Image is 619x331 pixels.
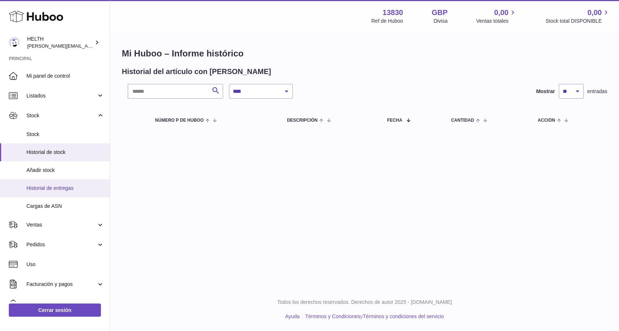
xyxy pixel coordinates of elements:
[9,37,20,48] img: laura@helth.com
[26,261,104,268] span: Uso
[476,18,517,25] span: Ventas totales
[371,18,403,25] div: Ref de Huboo
[9,304,101,317] a: Cerrar sesión
[536,88,555,95] label: Mostrar
[303,313,444,320] li: y
[287,118,317,123] span: Descripción
[26,301,104,308] span: Incidencias
[26,149,104,156] span: Historial de stock
[26,112,97,119] span: Stock
[26,281,97,288] span: Facturación y pagos
[476,8,517,25] a: 0,00 Ventas totales
[432,8,447,18] strong: GBP
[122,48,607,59] h1: Mi Huboo – Informe histórico
[587,88,607,95] span: entradas
[546,8,610,25] a: 0,00 Stock total DISPONIBLE
[26,203,104,210] span: Cargas de ASN
[116,299,613,306] p: Todos los derechos reservados. Derechos de autor 2025 - [DOMAIN_NAME]
[494,8,509,18] span: 0,00
[26,221,97,228] span: Ventas
[363,313,444,319] a: Términos y condiciones del servicio
[546,18,610,25] span: Stock total DISPONIBLE
[285,313,299,319] a: Ayuda
[305,313,360,319] a: Términos y Condiciones
[27,43,147,49] span: [PERSON_NAME][EMAIL_ADDRESS][DOMAIN_NAME]
[26,241,97,248] span: Pedidos
[27,36,93,49] div: HELTH
[383,8,403,18] strong: 13830
[26,131,104,138] span: Stock
[587,8,602,18] span: 0,00
[122,67,271,77] h2: Historial del artículo con [PERSON_NAME]
[26,92,97,99] span: Listados
[26,73,104,80] span: Mi panel de control
[155,118,204,123] span: número P de Huboo
[538,118,555,123] span: Acción
[26,185,104,192] span: Historial de entregas
[387,118,402,123] span: Fecha
[451,118,474,123] span: Cantidad
[434,18,448,25] div: Divisa
[26,167,104,174] span: Añadir stock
